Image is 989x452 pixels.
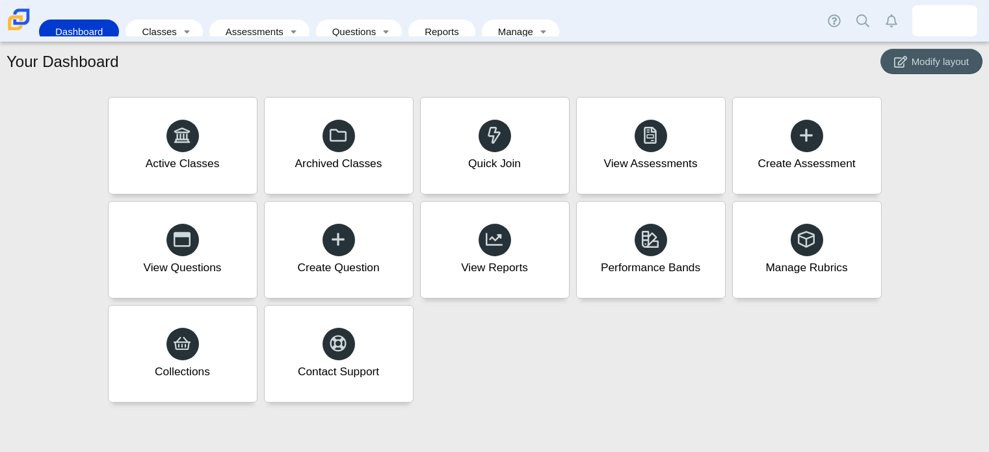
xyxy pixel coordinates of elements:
a: Carmen School of Science & Technology [5,24,33,35]
div: View Questions [143,259,221,276]
img: martha.addo-preko.yyKIqf [934,10,955,31]
div: Active Classes [146,155,220,172]
div: Collections [155,364,210,380]
a: Manage Rubrics [732,201,882,299]
a: View Reports [420,201,570,299]
a: Toggle expanded [377,20,395,44]
a: Dashboard [46,20,112,44]
a: Alerts [877,7,906,35]
a: Reports [415,20,469,44]
div: View Assessments [603,155,697,172]
div: Create Question [297,259,379,276]
a: Quick Join [420,97,570,194]
a: Create Question [264,201,414,299]
img: Carmen School of Science & Technology [5,6,33,33]
h1: Your Dashboard [7,51,119,73]
div: Archived Classes [295,155,382,172]
a: Manage [488,20,534,44]
a: martha.addo-preko.yyKIqf [912,5,977,36]
a: View Questions [108,201,257,299]
a: Toggle expanded [285,20,303,44]
a: Questions [323,20,377,44]
a: Contact Support [264,305,414,403]
a: Collections [108,305,257,403]
div: Create Assessment [758,155,855,172]
div: View Reports [461,259,528,276]
div: Contact Support [298,364,379,380]
a: Archived Classes [264,97,414,194]
a: Create Assessment [732,97,882,194]
div: Performance Bands [601,259,700,276]
a: View Assessments [576,97,726,194]
a: Performance Bands [576,201,726,299]
a: Assessments [216,20,285,44]
button: Modify layout [880,49,982,74]
a: Classes [132,20,178,44]
span: Modify layout [912,56,969,67]
a: Toggle expanded [534,20,553,44]
div: Manage Rubrics [765,259,847,276]
div: Quick Join [468,155,521,172]
a: Toggle expanded [178,20,196,44]
a: Active Classes [108,97,257,194]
